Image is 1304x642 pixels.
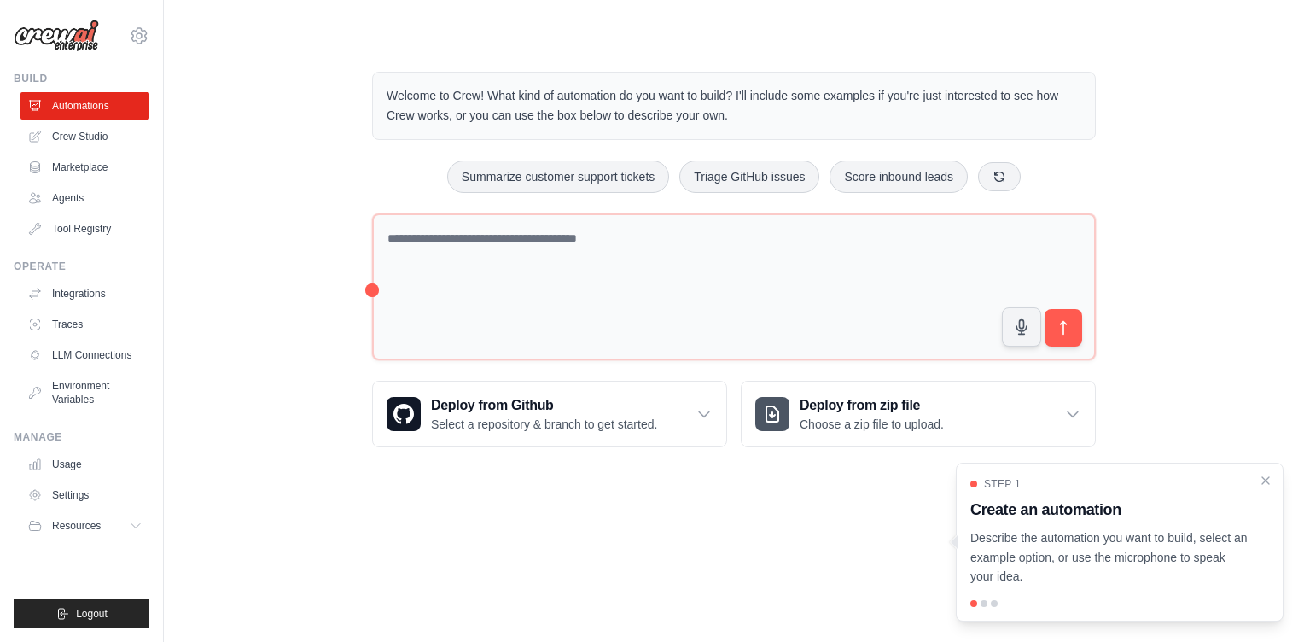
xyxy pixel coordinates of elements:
a: Crew Studio [20,123,149,150]
button: Logout [14,599,149,628]
button: Summarize customer support tickets [447,160,669,193]
a: Automations [20,92,149,120]
h3: Deploy from zip file [800,395,944,416]
a: Environment Variables [20,372,149,413]
p: Select a repository & branch to get started. [431,416,657,433]
span: Step 1 [984,477,1021,491]
h3: Deploy from Github [431,395,657,416]
p: Choose a zip file to upload. [800,416,944,433]
a: Settings [20,481,149,509]
a: Marketplace [20,154,149,181]
div: Operate [14,260,149,273]
a: LLM Connections [20,341,149,369]
a: Usage [20,451,149,478]
span: Logout [76,607,108,621]
p: Welcome to Crew! What kind of automation do you want to build? I'll include some examples if you'... [387,86,1081,125]
p: Describe the automation you want to build, select an example option, or use the microphone to spe... [970,528,1249,587]
span: Resources [52,519,101,533]
div: Manage [14,430,149,444]
button: Close walkthrough [1259,474,1272,487]
button: Score inbound leads [830,160,968,193]
a: Tool Registry [20,215,149,242]
a: Agents [20,184,149,212]
button: Resources [20,512,149,540]
h3: Create an automation [970,498,1249,522]
div: Build [14,72,149,85]
img: Logo [14,20,99,52]
button: Triage GitHub issues [679,160,819,193]
a: Traces [20,311,149,338]
a: Integrations [20,280,149,307]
